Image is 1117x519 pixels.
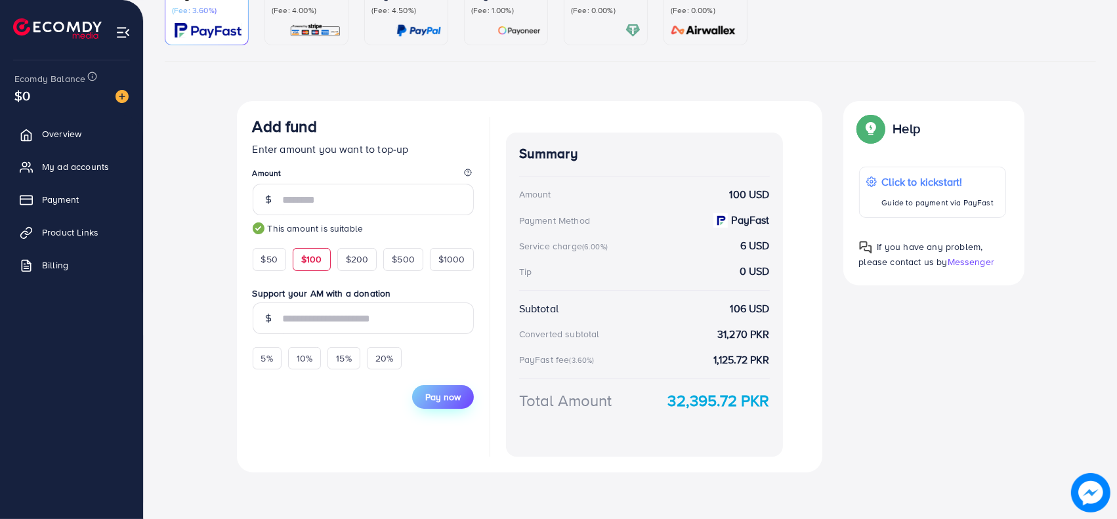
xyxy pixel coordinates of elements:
[519,214,590,227] div: Payment Method
[175,23,242,38] img: card
[14,86,30,105] span: $0
[713,352,770,367] strong: 1,125.72 PKR
[10,186,133,213] a: Payment
[10,219,133,245] a: Product Links
[519,265,532,278] div: Tip
[42,226,98,239] span: Product Links
[116,25,131,40] img: menu
[425,390,461,404] span: Pay now
[882,174,994,190] p: Click to kickstart!
[667,23,740,38] img: card
[392,253,415,266] span: $500
[261,352,273,365] span: 5%
[42,193,79,206] span: Payment
[893,121,921,136] p: Help
[671,5,740,16] p: (Fee: 0.00%)
[859,240,983,268] span: If you have any problem, please contact us by
[497,23,541,38] img: card
[346,253,369,266] span: $200
[438,253,465,266] span: $1000
[519,353,599,366] div: PayFast fee
[713,213,728,228] img: payment
[14,72,85,85] span: Ecomdy Balance
[253,117,317,136] h3: Add fund
[42,127,81,140] span: Overview
[297,352,312,365] span: 10%
[253,287,474,300] label: Support your AM with a donation
[519,327,600,341] div: Converted subtotal
[42,160,109,173] span: My ad accounts
[371,5,441,16] p: (Fee: 4.50%)
[882,195,994,211] p: Guide to payment via PayFast
[625,23,641,38] img: card
[42,259,68,272] span: Billing
[13,18,102,39] img: logo
[172,5,242,16] p: (Fee: 3.60%)
[732,213,770,228] strong: PayFast
[730,187,770,202] strong: 100 USD
[272,5,341,16] p: (Fee: 4.00%)
[582,241,608,252] small: (6.00%)
[1071,473,1110,512] img: image
[336,352,351,365] span: 15%
[519,239,612,253] div: Service charge
[253,222,474,235] small: This amount is suitable
[396,23,441,38] img: card
[740,264,770,279] strong: 0 USD
[859,117,883,140] img: Popup guide
[859,241,872,254] img: Popup guide
[253,167,474,184] legend: Amount
[948,255,994,268] span: Messenger
[10,252,133,278] a: Billing
[471,5,541,16] p: (Fee: 1.00%)
[289,23,341,38] img: card
[261,253,278,266] span: $50
[668,389,770,412] strong: 32,395.72 PKR
[253,222,264,234] img: guide
[412,385,474,409] button: Pay now
[717,327,770,342] strong: 31,270 PKR
[519,389,612,412] div: Total Amount
[116,90,129,103] img: image
[519,301,558,316] div: Subtotal
[301,253,322,266] span: $100
[253,141,474,157] p: Enter amount you want to top-up
[740,238,770,253] strong: 6 USD
[10,121,133,147] a: Overview
[730,301,770,316] strong: 106 USD
[519,188,551,201] div: Amount
[10,154,133,180] a: My ad accounts
[375,352,393,365] span: 20%
[569,355,594,365] small: (3.60%)
[519,146,770,162] h4: Summary
[571,5,641,16] p: (Fee: 0.00%)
